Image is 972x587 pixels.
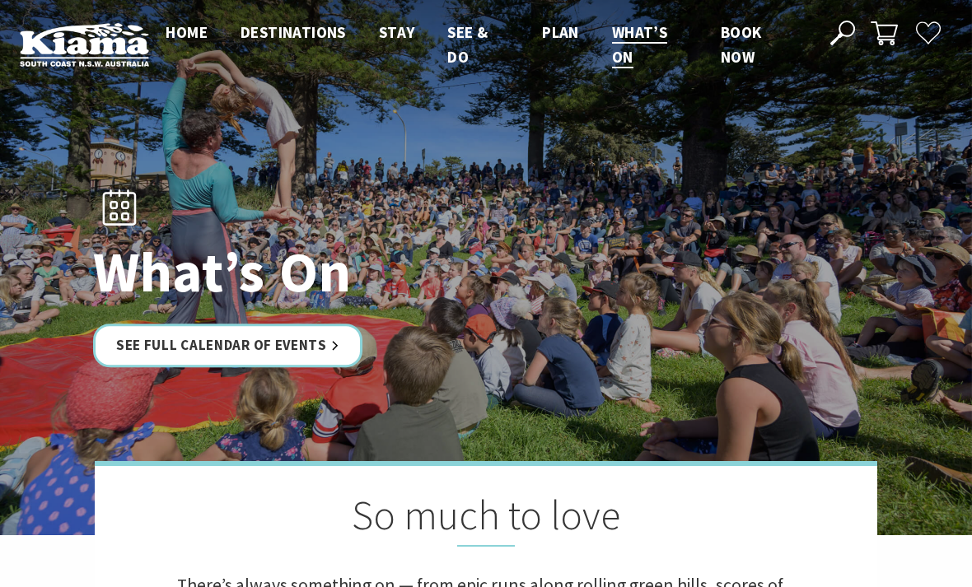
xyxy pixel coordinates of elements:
[177,491,795,547] h2: So much to love
[379,22,415,42] span: Stay
[612,22,667,67] span: What’s On
[149,20,811,70] nav: Main Menu
[20,22,149,67] img: Kiama Logo
[166,22,208,42] span: Home
[241,22,346,42] span: Destinations
[93,240,558,303] h1: What’s On
[447,22,488,67] span: See & Do
[93,324,362,367] a: See Full Calendar of Events
[721,22,762,67] span: Book now
[542,22,579,42] span: Plan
